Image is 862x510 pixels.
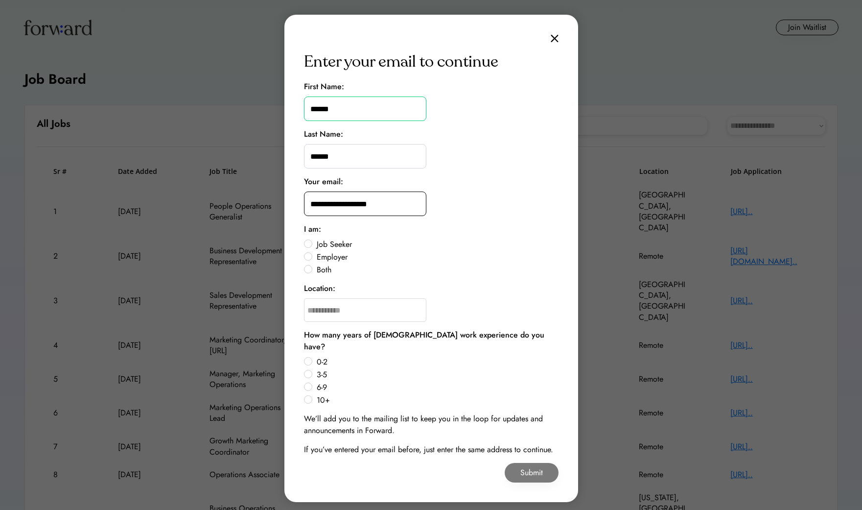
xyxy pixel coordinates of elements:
label: 0-2 [314,358,559,366]
div: Enter your email to continue [304,50,498,73]
div: I am: [304,223,321,235]
label: Both [314,266,559,274]
label: 10+ [314,396,559,404]
label: Job Seeker [314,241,559,248]
label: 3-5 [314,371,559,379]
div: If you’ve entered your email before, just enter the same address to continue. [304,444,553,456]
button: Submit [505,463,559,483]
div: How many years of [DEMOGRAPHIC_DATA] work experience do you have? [304,329,559,353]
label: Employer [314,253,559,261]
div: Last Name: [304,128,343,140]
div: We’ll add you to the mailing list to keep you in the loop for updates and announcements in Forward. [304,413,559,437]
div: Your email: [304,176,343,188]
div: First Name: [304,81,344,93]
img: close.svg [551,34,559,43]
label: 6-9 [314,384,559,391]
div: Location: [304,283,335,294]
